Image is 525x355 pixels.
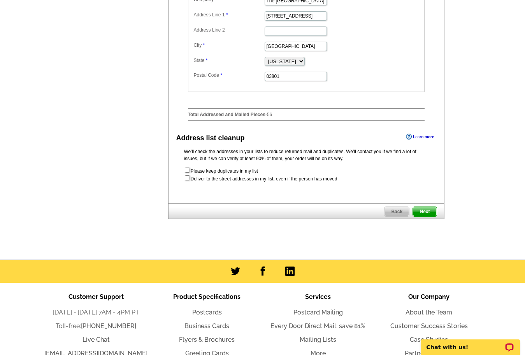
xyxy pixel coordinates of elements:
a: Flyers & Brochures [179,336,235,343]
span: Services [305,293,331,300]
form: Please keep duplicates in my list Deliver to the street addresses in my list, even if the person ... [184,167,428,182]
span: Back [385,207,409,216]
a: Business Cards [184,322,229,330]
span: 56 [267,112,272,117]
a: Postcard Mailing [293,309,343,316]
a: Postcards [192,309,222,316]
div: Address list cleanup [176,133,245,143]
li: [DATE] - [DATE] 7AM - 4PM PT [40,308,151,317]
a: Learn more [406,134,434,140]
strong: Total Addressed and Mailed Pieces [188,112,265,117]
label: City [194,42,264,49]
label: State [194,57,264,64]
span: Customer Support [68,293,124,300]
a: About the Team [406,309,452,316]
a: Back [384,207,409,217]
a: Customer Success Stories [390,322,468,330]
label: Address Line 2 [194,26,264,34]
label: Address Line 1 [194,11,264,18]
a: Live Chat [83,336,110,343]
span: Our Company [408,293,449,300]
a: [PHONE_NUMBER] [81,322,136,330]
a: Mailing Lists [300,336,336,343]
a: Case Studies [410,336,448,343]
span: Product Specifications [173,293,241,300]
p: We’ll check the addresses in your lists to reduce returned mail and duplicates. We’ll contact you... [184,148,428,162]
label: Postal Code [194,72,264,79]
span: Next [413,207,436,216]
a: Every Door Direct Mail: save 81% [270,322,365,330]
iframe: LiveChat chat widget [416,330,525,355]
li: Toll-free: [40,321,151,331]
